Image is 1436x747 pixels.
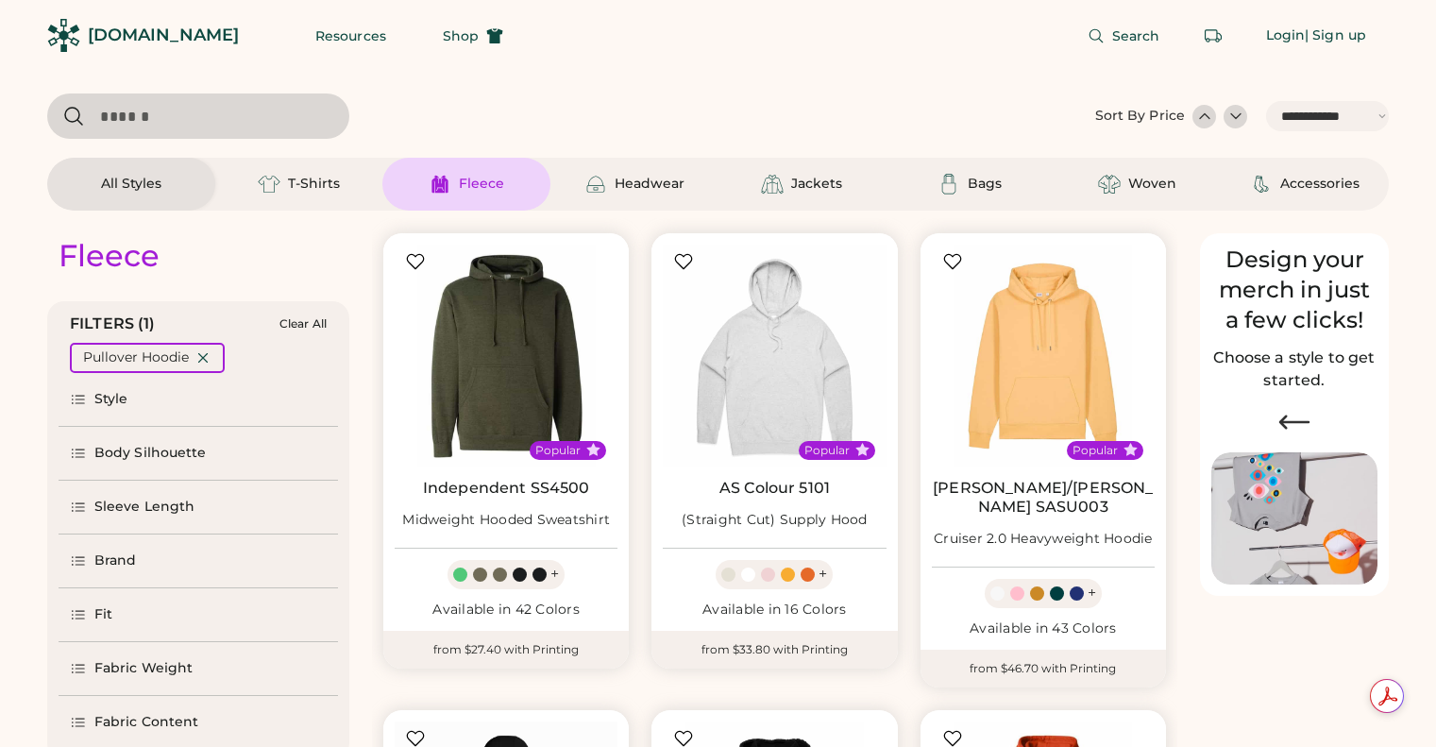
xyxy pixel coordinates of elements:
[47,19,80,52] img: Rendered Logo - Screens
[443,29,479,42] span: Shop
[1112,29,1160,42] span: Search
[88,24,239,47] div: [DOMAIN_NAME]
[932,245,1155,467] img: Stanley/Stella SASU003 Cruiser 2.0 Heavyweight Hoodie
[94,444,207,463] div: Body Silhouette
[94,659,193,678] div: Fabric Weight
[429,173,451,195] img: Fleece Icon
[383,631,629,669] div: from $27.40 with Printing
[101,175,161,194] div: All Styles
[921,650,1166,688] div: from $46.70 with Printing
[934,530,1153,549] div: Cruiser 2.0 Heavyweight Hoodie
[1095,107,1185,126] div: Sort By Price
[663,245,886,467] img: AS Colour 5101 (Straight Cut) Supply Hood
[586,443,600,457] button: Popular Style
[423,479,590,498] a: Independent SS4500
[761,173,784,195] img: Jackets Icon
[395,245,617,467] img: Independent Trading Co. SS4500 Midweight Hooded Sweatshirt
[1305,26,1366,45] div: | Sign up
[819,564,827,585] div: +
[682,511,868,530] div: (Straight Cut) Supply Hood
[70,313,156,335] div: FILTERS (1)
[1250,173,1273,195] img: Accessories Icon
[719,479,830,498] a: AS Colour 5101
[932,479,1155,517] a: [PERSON_NAME]/[PERSON_NAME] SASU003
[1073,443,1118,458] div: Popular
[279,317,327,331] div: Clear All
[1088,583,1096,603] div: +
[1128,175,1176,194] div: Woven
[402,511,610,530] div: Midweight Hooded Sweatshirt
[550,564,559,585] div: +
[94,390,128,409] div: Style
[535,443,581,458] div: Popular
[1211,245,1377,335] div: Design your merch in just a few clicks!
[258,173,280,195] img: T-Shirts Icon
[1211,347,1377,392] h2: Choose a style to get started.
[395,601,617,620] div: Available in 42 Colors
[855,443,870,457] button: Popular Style
[420,17,526,55] button: Shop
[94,498,194,517] div: Sleeve Length
[651,631,897,669] div: from $33.80 with Printing
[938,173,960,195] img: Bags Icon
[1266,26,1306,45] div: Login
[1280,175,1360,194] div: Accessories
[94,552,137,570] div: Brand
[615,175,684,194] div: Headwear
[459,175,504,194] div: Fleece
[791,175,842,194] div: Jackets
[94,713,198,732] div: Fabric Content
[1123,443,1138,457] button: Popular Style
[1211,452,1377,586] img: Image of Lisa Congdon Eye Print on T-Shirt and Hat
[1098,173,1121,195] img: Woven Icon
[663,601,886,620] div: Available in 16 Colors
[1194,17,1232,55] button: Retrieve an order
[83,348,189,367] div: Pullover Hoodie
[804,443,850,458] div: Popular
[584,173,607,195] img: Headwear Icon
[288,175,340,194] div: T-Shirts
[1065,17,1183,55] button: Search
[1346,662,1428,743] iframe: Front Chat
[59,237,160,275] div: Fleece
[94,605,112,624] div: Fit
[293,17,409,55] button: Resources
[968,175,1002,194] div: Bags
[932,620,1155,638] div: Available in 43 Colors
